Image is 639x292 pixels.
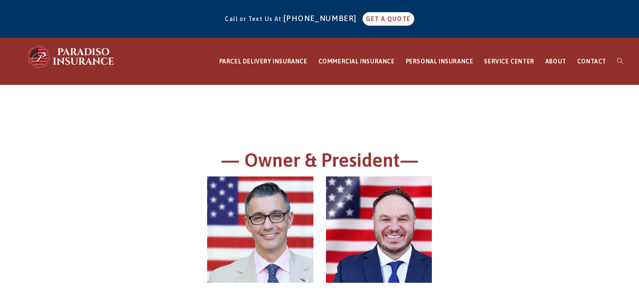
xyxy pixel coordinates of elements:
img: chris-500x500 (1) [207,176,313,283]
a: CONTACT [572,38,612,85]
span: PERSONAL INSURANCE [406,58,473,65]
span: CONTACT [577,58,606,65]
img: Paradiso Insurance [25,44,118,69]
a: PARCEL DELIVERY INSURANCE [214,38,313,85]
a: GET A QUOTE [363,12,414,26]
img: Christos_500x500 [326,176,432,283]
h1: — Owner & President— [89,148,551,177]
a: ABOUT [540,38,572,85]
a: COMMERCIAL INSURANCE [313,38,400,85]
a: [PHONE_NUMBER] [284,14,361,23]
span: PARCEL DELIVERY INSURANCE [219,58,308,65]
span: SERVICE CENTER [484,58,534,65]
a: SERVICE CENTER [479,38,539,85]
span: Call or Text Us At: [225,16,284,22]
a: PERSONAL INSURANCE [400,38,479,85]
span: COMMERCIAL INSURANCE [318,58,395,65]
span: ABOUT [545,58,566,65]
